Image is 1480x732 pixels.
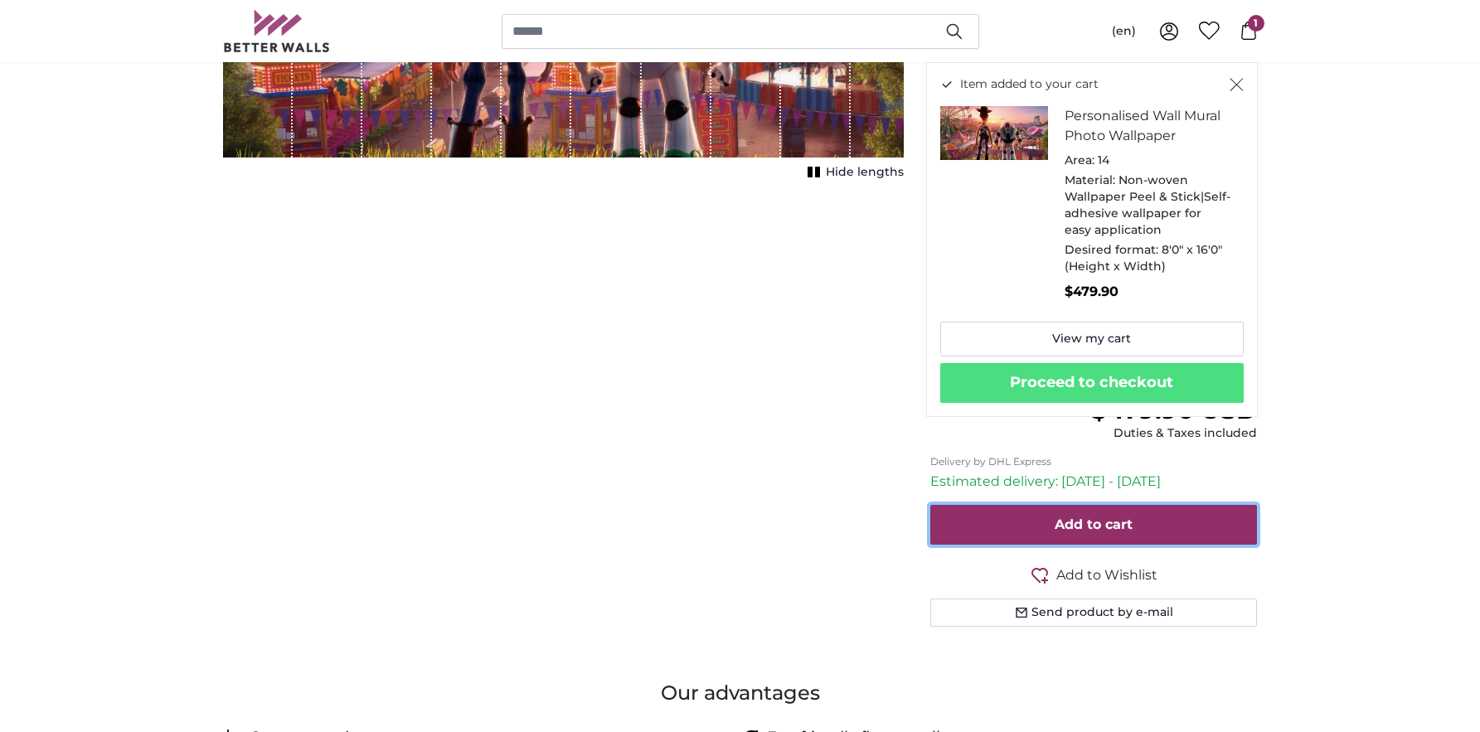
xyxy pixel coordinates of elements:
[1065,153,1094,167] span: Area:
[930,565,1258,585] button: Add to Wishlist
[1065,242,1222,274] span: 8'0" x 16'0" (Height x Width)
[223,10,331,52] img: Betterwalls
[940,363,1244,403] button: Proceed to checkout
[940,322,1244,356] a: View my cart
[1065,106,1230,146] h3: Personalised Wall Mural Photo Wallpaper
[1091,425,1257,442] div: Duties & Taxes included
[940,106,1048,160] img: personalised-photo
[1056,565,1157,585] span: Add to Wishlist
[960,76,1099,93] span: Item added to your cart
[223,680,1258,706] h3: Our advantages
[926,62,1258,417] div: Item added to your cart
[930,472,1258,492] p: Estimated delivery: [DATE] - [DATE]
[1099,17,1149,46] button: (en)
[826,164,904,181] span: Hide lengths
[1065,242,1158,257] span: Desired format:
[1065,172,1230,237] span: Non-woven Wallpaper Peel & Stick|Self-adhesive wallpaper for easy application
[1055,516,1133,532] span: Add to cart
[1065,282,1230,302] p: $479.90
[803,161,904,184] button: Hide lengths
[1248,15,1264,32] span: 1
[930,599,1258,627] button: Send product by e-mail
[1065,172,1115,187] span: Material:
[1098,153,1109,167] span: 14
[930,505,1258,545] button: Add to cart
[930,455,1258,468] p: Delivery by DHL Express
[1230,76,1244,93] button: Close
